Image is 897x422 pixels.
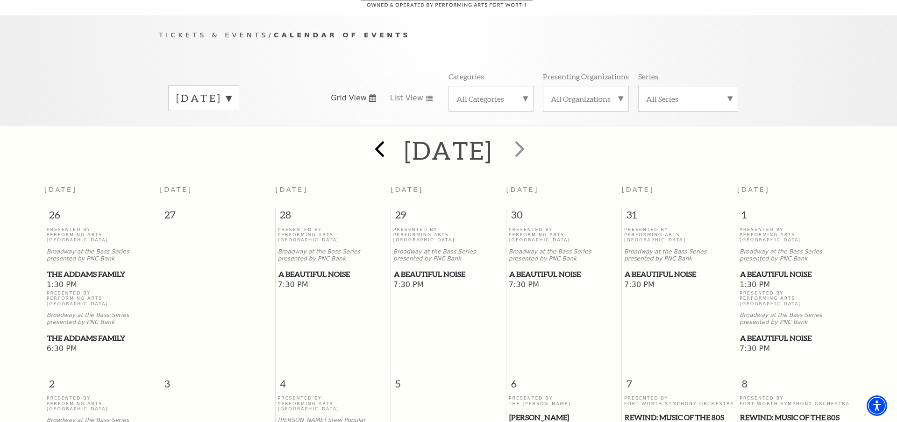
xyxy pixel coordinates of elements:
a: The Addams Family [47,268,157,280]
p: Presented By Performing Arts [GEOGRAPHIC_DATA] [624,227,735,243]
span: 7 [622,363,737,395]
span: A Beautiful Noise [394,268,504,280]
span: 5 [391,363,506,395]
span: A Beautiful Noise [740,332,850,344]
p: Presented By Performing Arts [GEOGRAPHIC_DATA] [278,227,389,243]
span: A Beautiful Noise [278,268,388,280]
span: 6 [506,363,621,395]
p: Broadway at the Bass Series presented by PNC Bank [740,248,850,262]
div: Accessibility Menu [867,395,887,416]
span: 26 [44,208,160,226]
p: Broadway at the Bass Series presented by PNC Bank [624,248,735,262]
a: A Beautiful Noise [740,268,850,280]
p: / [159,29,738,41]
span: [DATE] [275,186,308,193]
span: 31 [622,208,737,226]
span: 7:30 PM [278,280,389,290]
span: Grid View [331,93,367,103]
label: All Categories [456,94,526,104]
span: [DATE] [622,186,655,193]
p: Presented By Performing Arts [GEOGRAPHIC_DATA] [47,395,157,411]
a: A Beautiful Noise [278,268,389,280]
span: 3 [160,363,275,395]
span: 2 [44,363,160,395]
p: Broadway at the Bass Series presented by PNC Bank [393,248,504,262]
span: 29 [391,208,506,226]
span: A Beautiful Noise [740,268,850,280]
p: Broadway at the Bass Series presented by PNC Bank [47,312,157,326]
span: 27 [160,208,275,226]
span: 1:30 PM [740,280,850,290]
p: Presented By Fort Worth Symphony Orchestra [624,395,735,406]
p: Broadway at the Bass Series presented by PNC Bank [740,312,850,326]
h2: [DATE] [404,135,492,165]
p: Presented By Performing Arts [GEOGRAPHIC_DATA] [278,395,389,411]
span: [DATE] [160,186,192,193]
span: 28 [276,208,391,226]
span: 7:30 PM [393,280,504,290]
p: Broadway at the Bass Series presented by PNC Bank [278,248,389,262]
span: 30 [506,208,621,226]
span: Tickets & Events [159,31,269,39]
span: 7:30 PM [624,280,735,290]
span: [DATE] [506,186,539,193]
span: 6:30 PM [47,344,157,354]
p: Presented By Performing Arts [GEOGRAPHIC_DATA] [509,227,619,243]
p: Broadway at the Bass Series presented by PNC Bank [47,248,157,262]
p: Presented By Performing Arts [GEOGRAPHIC_DATA] [393,227,504,243]
p: Presented By Performing Arts [GEOGRAPHIC_DATA] [740,290,850,306]
span: A Beautiful Noise [509,268,619,280]
a: A Beautiful Noise [740,332,850,344]
p: Series [638,71,658,81]
button: next [502,134,536,167]
label: [DATE] [176,91,231,105]
span: 8 [737,363,853,395]
span: 7:30 PM [509,280,619,290]
span: 4 [276,363,391,395]
a: A Beautiful Noise [393,268,504,280]
label: All Series [646,94,730,104]
p: Categories [448,71,484,81]
label: All Organizations [551,94,621,104]
p: Presented By Performing Arts [GEOGRAPHIC_DATA] [740,227,850,243]
p: Broadway at the Bass Series presented by PNC Bank [509,248,619,262]
a: The Addams Family [47,332,157,344]
button: prev [361,134,395,167]
p: Presented By Performing Arts [GEOGRAPHIC_DATA] [47,227,157,243]
span: [DATE] [391,186,423,193]
p: Presented By Fort Worth Symphony Orchestra [740,395,850,406]
a: A Beautiful Noise [509,268,619,280]
span: 7:30 PM [740,344,850,354]
span: A Beautiful Noise [625,268,734,280]
p: Presented By Performing Arts [GEOGRAPHIC_DATA] [47,290,157,306]
span: 1 [737,208,853,226]
a: A Beautiful Noise [624,268,735,280]
p: Presenting Organizations [543,71,629,81]
span: Calendar of Events [274,31,411,39]
span: List View [390,93,423,103]
span: [DATE] [44,186,77,193]
span: 1:30 PM [47,280,157,290]
span: [DATE] [737,186,770,193]
p: Presented By The [PERSON_NAME] [509,395,619,406]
